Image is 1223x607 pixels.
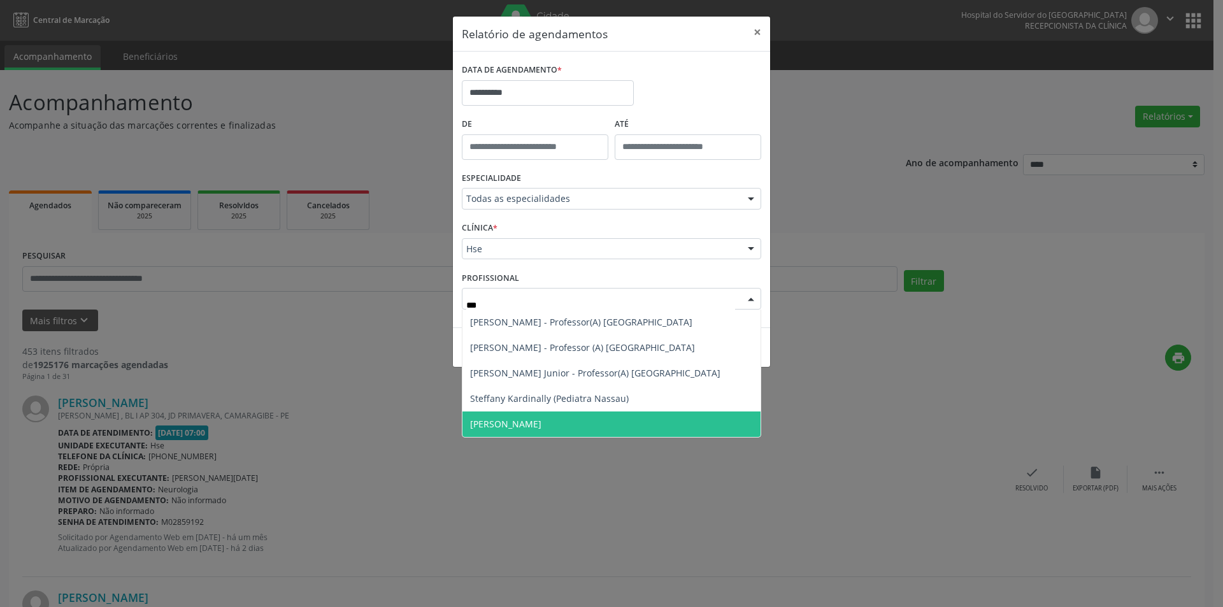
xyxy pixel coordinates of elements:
[462,218,497,238] label: CLÍNICA
[470,418,541,430] span: [PERSON_NAME]
[462,25,608,42] h5: Relatório de agendamentos
[462,268,519,288] label: PROFISSIONAL
[462,169,521,189] label: ESPECIALIDADE
[745,17,770,48] button: Close
[462,61,562,80] label: DATA DE AGENDAMENTO
[462,115,608,134] label: De
[470,392,629,404] span: Steffany Kardinally (Pediatra Nassau)
[466,243,735,255] span: Hse
[470,341,695,353] span: [PERSON_NAME] - Professor (A) [GEOGRAPHIC_DATA]
[470,316,692,328] span: [PERSON_NAME] - Professor(A) [GEOGRAPHIC_DATA]
[466,192,735,205] span: Todas as especialidades
[470,367,720,379] span: [PERSON_NAME] Junior - Professor(A) [GEOGRAPHIC_DATA]
[615,115,761,134] label: ATÉ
